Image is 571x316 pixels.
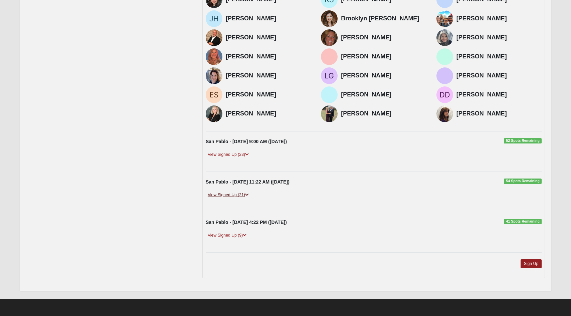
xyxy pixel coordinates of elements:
h4: [PERSON_NAME] [341,91,426,98]
h4: [PERSON_NAME] [456,15,542,22]
img: Deb Bailey Dunckel [206,105,222,122]
h4: [PERSON_NAME] [341,34,426,41]
span: 54 Spots Remaining [504,179,542,184]
img: Davi Stabile [436,10,453,27]
h4: [PERSON_NAME] [341,72,426,79]
img: Charlene Dangerfield [436,105,453,122]
h4: [PERSON_NAME] [226,110,311,117]
img: Kathy Parker [436,48,453,65]
h4: [PERSON_NAME] [226,91,311,98]
strong: San Pablo - [DATE] 4:22 PM ([DATE]) [206,220,287,225]
img: Laura Gray [321,67,338,84]
h4: [PERSON_NAME] [456,34,542,41]
span: 41 Spots Remaining [504,219,542,224]
a: View Signed Up (21) [206,192,251,199]
h4: [PERSON_NAME] [456,72,542,79]
h4: [PERSON_NAME] [456,110,542,117]
h4: [PERSON_NAME] [226,53,311,60]
strong: San Pablo - [DATE] 9:00 AM ([DATE]) [206,139,287,144]
img: Dianne Diffenderfer [436,86,453,103]
img: Jeanne Holowicki [206,10,222,27]
img: Alexa Austin [321,48,338,65]
h4: [PERSON_NAME] [226,34,311,41]
a: Sign Up [521,259,542,268]
img: Scott Dunckel [321,105,338,122]
a: View Signed Up (23) [206,151,251,158]
img: Mark Simpson [206,29,222,46]
img: Ginny Simpson [321,29,338,46]
img: Brian Gray [436,67,453,84]
h4: [PERSON_NAME] [456,91,542,98]
h4: [PERSON_NAME] [341,53,426,60]
img: Lisa Haines [206,67,222,84]
h4: [PERSON_NAME] [226,72,311,79]
img: Denny Torres [436,29,453,46]
strong: San Pablo - [DATE] 11:22 AM ([DATE]) [206,179,290,185]
h4: [PERSON_NAME] [226,15,311,22]
img: Brooklyn Stabile [321,10,338,27]
h4: Brooklyn [PERSON_NAME] [341,15,426,22]
img: Patrick Sanchez [321,86,338,103]
img: Suzanne Alunni [206,48,222,65]
a: View Signed Up (9) [206,232,248,239]
span: 52 Spots Remaining [504,138,542,143]
h4: [PERSON_NAME] [456,53,542,60]
h4: [PERSON_NAME] [341,110,426,117]
img: Eden Sanchez [206,86,222,103]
